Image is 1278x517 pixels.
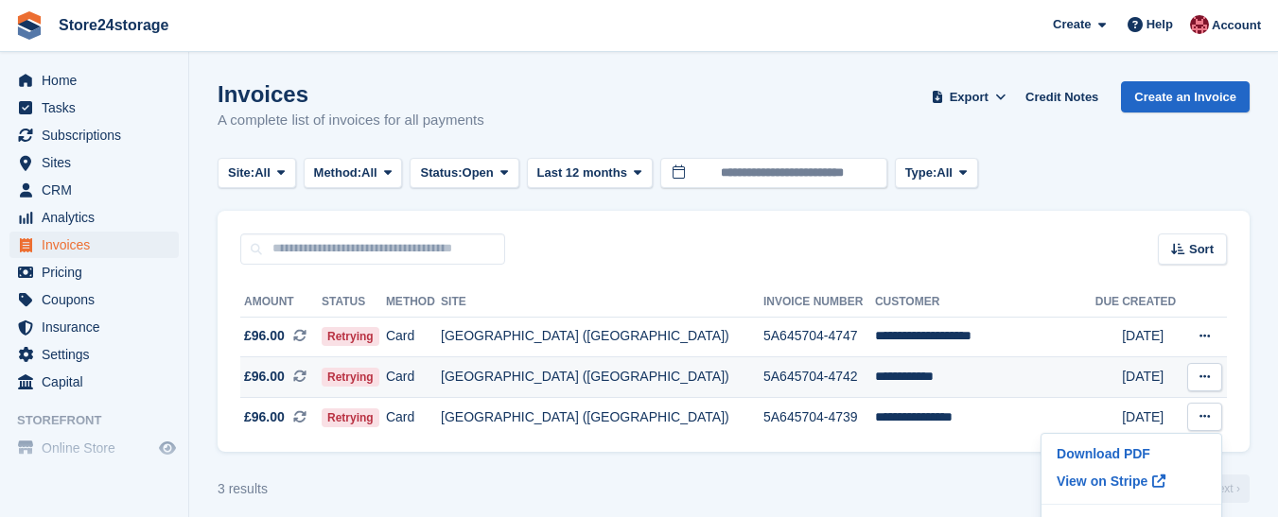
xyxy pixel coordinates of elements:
span: Help [1147,15,1173,34]
a: menu [9,435,179,461]
span: Analytics [42,204,155,231]
th: Site [441,287,763,318]
a: menu [9,369,179,395]
th: Invoice Number [763,287,875,318]
span: Method: [314,164,362,182]
td: [DATE] [1122,397,1182,437]
td: 5A645704-4739 [763,397,875,437]
div: 3 results [218,479,268,499]
p: A complete list of invoices for all payments [218,110,484,131]
span: Retrying [322,368,379,387]
button: Export [927,81,1010,112]
a: menu [9,122,179,148]
td: 5A645704-4742 [763,357,875,398]
a: menu [9,232,179,258]
span: Site: [228,164,254,182]
span: Home [42,67,155,94]
a: Preview store [156,437,179,459]
span: Retrying [322,327,379,346]
a: Credit Notes [1018,81,1106,112]
td: [DATE] [1122,317,1182,357]
th: Created [1122,287,1182,318]
th: Customer [875,287,1095,318]
a: Download PDF [1049,441,1214,466]
span: Export [950,88,989,107]
span: Tasks [42,95,155,121]
th: Amount [240,287,322,318]
a: menu [9,95,179,121]
span: Open [463,164,494,182]
a: Next [1200,474,1250,503]
a: menu [9,286,179,313]
img: Mandy Huges [1190,15,1209,34]
th: Method [386,287,441,318]
span: Account [1212,16,1261,35]
span: Type: [905,164,937,182]
td: [GEOGRAPHIC_DATA] ([GEOGRAPHIC_DATA]) [441,317,763,357]
td: Card [386,317,441,357]
th: Due [1095,287,1122,318]
td: Card [386,357,441,398]
h1: Invoices [218,81,484,107]
a: menu [9,177,179,203]
a: View on Stripe [1049,466,1214,496]
button: Site: All [218,158,296,189]
span: All [937,164,953,182]
img: stora-icon-8386f47178a22dfd0bd8f6a31ec36ba5ce8667c1dd55bd0f319d3a0aa187defe.svg [15,11,44,40]
a: menu [9,259,179,285]
span: All [361,164,377,182]
span: Settings [42,341,155,368]
span: Storefront [17,411,188,430]
span: Invoices [42,232,155,258]
a: menu [9,341,179,368]
button: Status: Open [410,158,518,189]
span: Last 12 months [537,164,627,182]
span: Status: [420,164,462,182]
a: menu [9,149,179,176]
span: Pricing [42,259,155,285]
button: Type: All [895,158,978,189]
span: Create [1053,15,1091,34]
span: Capital [42,369,155,395]
button: Method: All [304,158,403,189]
td: [GEOGRAPHIC_DATA] ([GEOGRAPHIC_DATA]) [441,357,763,398]
button: Last 12 months [527,158,653,189]
span: Sites [42,149,155,176]
td: [GEOGRAPHIC_DATA] ([GEOGRAPHIC_DATA]) [441,397,763,437]
span: CRM [42,177,155,203]
span: Sort [1189,240,1214,259]
span: £96.00 [244,367,285,387]
td: Card [386,397,441,437]
span: Retrying [322,408,379,427]
a: Create an Invoice [1121,81,1250,112]
td: 5A645704-4747 [763,317,875,357]
span: £96.00 [244,407,285,427]
a: menu [9,204,179,231]
span: Coupons [42,286,155,313]
span: Subscriptions [42,122,155,148]
span: Insurance [42,314,155,340]
a: menu [9,67,179,94]
a: menu [9,314,179,340]
a: Store24storage [51,9,177,41]
span: Online Store [42,435,155,461]
td: [DATE] [1122,357,1182,398]
span: All [254,164,271,182]
span: £96.00 [244,326,285,346]
th: Status [322,287,386,318]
